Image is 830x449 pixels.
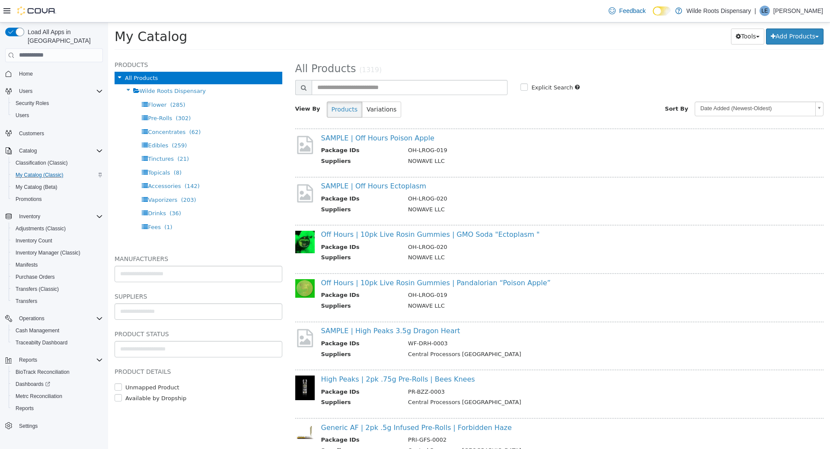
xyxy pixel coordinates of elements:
[16,196,42,203] span: Promotions
[61,188,73,194] span: (36)
[16,355,103,365] span: Reports
[6,6,79,22] span: My Catalog
[12,284,62,294] a: Transfers (Classic)
[9,97,106,109] button: Security Roles
[9,193,106,205] button: Promotions
[213,328,294,338] th: Suppliers
[12,182,103,192] span: My Catalog (Beta)
[16,339,67,346] span: Traceabilty Dashboard
[56,201,64,208] span: (1)
[16,274,55,280] span: Purchase Orders
[12,236,103,246] span: Inventory Count
[12,367,73,377] a: BioTrack Reconciliation
[294,124,696,134] td: OH-LROG-019
[12,284,103,294] span: Transfers (Classic)
[9,247,106,259] button: Inventory Manager (Classic)
[16,68,103,79] span: Home
[213,208,432,216] a: Off Hours | 10pk Live Rosin Gummies | GMO Soda "Ectoplasm "
[67,92,83,99] span: (302)
[15,361,71,369] label: Unmapped Product
[294,231,696,242] td: NOWAVE LLC
[2,420,106,432] button: Settings
[16,237,52,244] span: Inventory Count
[40,188,58,194] span: Drinks
[587,79,715,94] a: Date Added (Newest-Oldest)
[12,325,63,336] a: Cash Management
[6,344,174,354] h5: Product Details
[213,413,294,424] th: Package IDs
[294,220,696,231] td: OH-LROG-020
[16,249,80,256] span: Inventory Manager (Classic)
[40,79,58,86] span: Flower
[15,372,78,380] label: Available by Dropship
[12,98,103,108] span: Security Roles
[16,86,103,96] span: Users
[187,160,207,182] img: missing-image.png
[6,269,174,279] h5: Suppliers
[19,357,37,363] span: Reports
[9,366,106,378] button: BioTrack Reconciliation
[12,403,103,414] span: Reports
[12,379,103,389] span: Dashboards
[187,40,248,52] span: All Products
[69,133,81,140] span: (21)
[213,376,294,386] th: Suppliers
[421,61,465,70] label: Explicit Search
[12,391,66,401] a: Metrc Reconciliation
[9,235,106,247] button: Inventory Count
[40,92,64,99] span: Pre-Rolls
[187,401,207,420] img: 150
[760,6,770,16] div: Lexi Ernest
[294,365,696,376] td: PR-BZZ-0003
[12,338,103,348] span: Traceabilty Dashboard
[213,111,326,120] a: SAMPLE | Off Hours Poison Apple
[294,376,696,386] td: Central Processors [GEOGRAPHIC_DATA]
[9,271,106,283] button: Purchase Orders
[6,306,174,317] h5: Product Status
[213,134,294,145] th: Suppliers
[40,133,66,140] span: Tinctures
[66,147,73,153] span: (8)
[213,172,294,183] th: Package IDs
[17,6,56,15] img: Cova
[40,174,69,181] span: Vaporizers
[12,391,103,401] span: Metrc Reconciliation
[16,421,41,431] a: Settings
[19,213,40,220] span: Inventory
[6,37,174,48] h5: Products
[12,194,45,204] a: Promotions
[9,181,106,193] button: My Catalog (Beta)
[557,83,580,89] span: Sort By
[12,194,103,204] span: Promotions
[9,109,106,121] button: Users
[213,317,294,328] th: Package IDs
[294,172,696,183] td: OH-LROG-020
[2,85,106,97] button: Users
[16,86,36,96] button: Users
[12,272,58,282] a: Purchase Orders
[294,424,696,435] td: Central Processors [GEOGRAPHIC_DATA]
[12,260,103,270] span: Manifests
[187,257,207,276] img: 150
[213,279,294,290] th: Suppliers
[12,248,84,258] a: Inventory Manager (Classic)
[12,403,37,414] a: Reports
[187,305,207,326] img: missing-image.png
[12,272,103,282] span: Purchase Orders
[12,260,41,270] a: Manifests
[12,379,54,389] a: Dashboards
[16,313,48,324] button: Operations
[12,182,61,192] a: My Catalog (Beta)
[16,381,50,388] span: Dashboards
[16,420,103,431] span: Settings
[762,6,768,16] span: LE
[16,184,57,191] span: My Catalog (Beta)
[73,174,88,181] span: (203)
[19,88,32,95] span: Users
[16,146,103,156] span: Catalog
[658,6,715,22] button: Add Products
[187,112,207,133] img: missing-image.png
[294,183,696,194] td: NOWAVE LLC
[64,120,79,126] span: (259)
[294,413,696,424] td: PRI-GFS-0002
